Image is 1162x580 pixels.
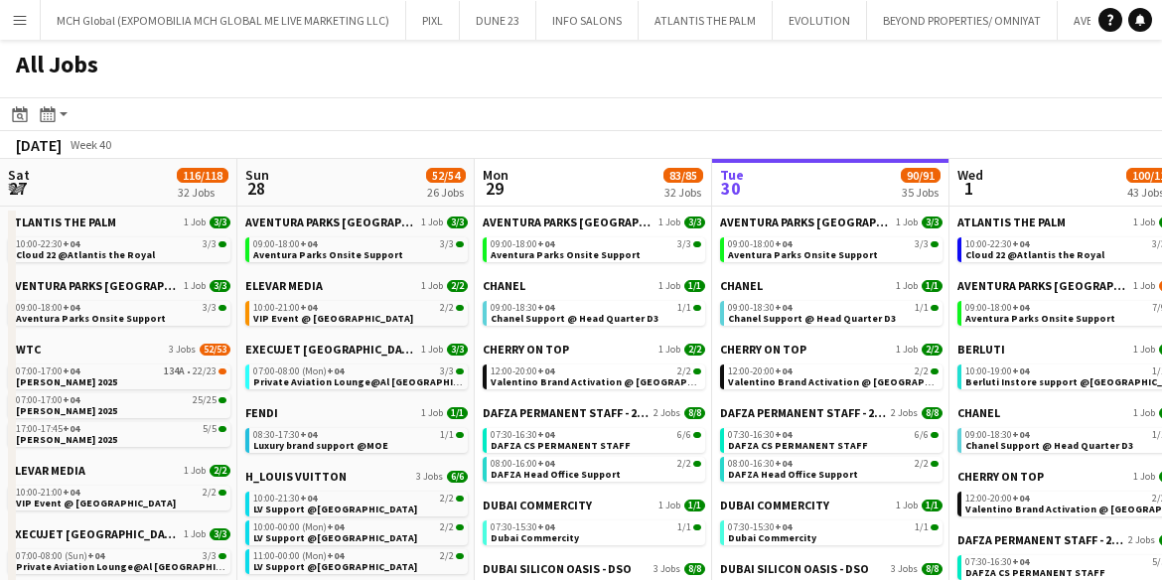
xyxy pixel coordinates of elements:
div: AVENTURA PARKS [GEOGRAPHIC_DATA]1 Job3/309:00-18:00+043/3Aventura Parks Onsite Support [720,215,943,278]
span: 1 Job [896,500,918,511]
span: 1 Job [421,280,443,292]
span: 2/2 [677,459,691,469]
a: 10:00-21:30+042/2LV Support @[GEOGRAPHIC_DATA] [253,492,464,514]
a: 07:30-16:30+046/6DAFZA CS PERMANENT STAFF [491,428,701,451]
a: 08:30-17:30+041/1Luxury brand support @MOE [253,428,464,451]
div: CHERRY ON TOP1 Job2/212:00-20:00+042/2Valentino Brand Activation @ [GEOGRAPHIC_DATA] [483,342,705,405]
span: ATLANTIS THE PALM [957,215,1066,229]
span: +04 [537,301,554,314]
span: 2 Jobs [891,407,918,419]
span: 1/1 [915,522,929,532]
a: DAFZA PERMANENT STAFF - 2019/20252 Jobs8/8 [720,405,943,420]
span: 09:00-18:00 [965,303,1029,313]
span: ELEVAR MEDIA [8,463,85,478]
span: Chanel Support @ Head Quarter D3 [728,312,896,325]
span: 1 Job [658,344,680,356]
span: 09:00-18:30 [965,430,1029,440]
div: CHANEL1 Job1/109:00-18:30+041/1Chanel Support @ Head Quarter D3 [720,278,943,342]
span: +04 [327,520,344,533]
span: DAFZA CS PERMANENT STAFF [491,439,631,452]
span: 6/6 [931,432,939,438]
span: Cloud 22 @Atlantis the Royal [16,248,155,261]
span: 1 Job [896,280,918,292]
span: 1 Job [658,280,680,292]
a: 17:00-17:45+045/5[PERSON_NAME] 2025 [16,422,226,445]
div: • [16,366,226,376]
span: 3/3 [931,241,939,247]
a: 09:00-18:30+041/1Chanel Support @ Head Quarter D3 [728,301,939,324]
span: 2/2 [218,490,226,496]
span: 08:00-16:30 [728,459,792,469]
span: 1 Job [1133,280,1155,292]
span: 2/2 [456,305,464,311]
button: EVOLUTION [773,1,867,40]
a: 07:00-08:00 (Mon)+043/3Private Aviation Lounge@Al [GEOGRAPHIC_DATA] [253,364,464,387]
a: AVENTURA PARKS [GEOGRAPHIC_DATA]1 Job3/3 [720,215,943,229]
span: 09:00-18:30 [728,303,792,313]
span: 07:00-17:00 [16,395,79,405]
span: 6/6 [915,430,929,440]
a: AVENTURA PARKS [GEOGRAPHIC_DATA]1 Job3/3 [245,215,468,229]
span: 1 Job [1133,344,1155,356]
a: 07:00-17:00+04134A•22/23[PERSON_NAME] 2025 [16,364,226,387]
span: 2/2 [203,488,217,498]
span: 1/1 [440,430,454,440]
span: 25/25 [218,397,226,403]
a: 09:00-18:30+041/1Chanel Support @ Head Quarter D3 [491,301,701,324]
span: 09:00-18:00 [491,239,554,249]
span: Private Aviation Lounge@Al Maktoum Airport [253,375,492,388]
span: +04 [537,364,554,377]
span: 10:00-22:30 [16,239,79,249]
a: 07:30-15:30+041/1Dubai Commercity [491,520,701,543]
div: ELEVAR MEDIA1 Job2/210:00-21:00+042/2VIP Event @ [GEOGRAPHIC_DATA] [8,463,230,526]
span: 08:30-17:30 [253,430,317,440]
span: 10:00-21:30 [253,494,317,504]
span: 1 Job [421,217,443,228]
span: 07:30-16:30 [728,430,792,440]
span: +04 [775,301,792,314]
span: DUBAI COMMERCITY [720,498,829,512]
span: 1/1 [684,500,705,511]
span: DAFZA CS PERMANENT STAFF [728,439,868,452]
span: 09:00-18:00 [16,303,79,313]
span: CHANEL [957,405,1000,420]
span: 1 Job [658,217,680,228]
a: FENDI1 Job1/1 [245,405,468,420]
button: ATLANTIS THE PALM [639,1,773,40]
span: 1 Job [184,528,206,540]
span: Chanel Support @ Head Quarter D3 [491,312,658,325]
span: Meidam 2025 [16,404,117,417]
div: AVENTURA PARKS [GEOGRAPHIC_DATA]1 Job3/309:00-18:00+043/3Aventura Parks Onsite Support [245,215,468,278]
span: 10:00-21:00 [16,488,79,498]
span: 07:30-15:30 [491,522,554,532]
span: +04 [537,457,554,470]
span: +04 [63,486,79,499]
span: 1 Job [184,465,206,477]
span: 3/3 [677,239,691,249]
span: AVENTURA PARKS DUBAI [720,215,892,229]
a: 07:30-16:30+046/6DAFZA CS PERMANENT STAFF [728,428,939,451]
span: AVENTURA PARKS DUBAI [8,278,180,293]
span: 07:30-16:30 [491,430,554,440]
span: +04 [775,364,792,377]
span: +04 [537,237,554,250]
a: 09:00-18:00+043/3Aventura Parks Onsite Support [253,237,464,260]
span: Aventura Parks Onsite Support [491,248,641,261]
span: Meidam 2025 [16,433,117,446]
span: 1 Job [1133,217,1155,228]
a: 08:00-16:00+042/2DAFZA Head Office Support [491,457,701,480]
span: VIP Event @ Boggi Milano Store [16,497,176,509]
span: 3/3 [218,241,226,247]
span: 1/1 [922,500,943,511]
div: DAFZA PERMANENT STAFF - 2019/20252 Jobs8/807:30-16:30+046/6DAFZA CS PERMANENT STAFF08:00-16:00+04... [483,405,705,498]
div: CHANEL1 Job1/109:00-18:30+041/1Chanel Support @ Head Quarter D3 [483,278,705,342]
a: 08:00-16:30+042/2DAFZA Head Office Support [728,457,939,480]
a: 07:00-17:00+0425/25[PERSON_NAME] 2025 [16,393,226,416]
a: 09:00-18:00+043/3Aventura Parks Onsite Support [16,301,226,324]
span: 12:00-20:00 [965,494,1029,504]
span: 25/25 [193,395,217,405]
span: +04 [63,393,79,406]
span: 5/5 [218,426,226,432]
a: CHERRY ON TOP1 Job2/2 [483,342,705,357]
span: 1/1 [915,303,929,313]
